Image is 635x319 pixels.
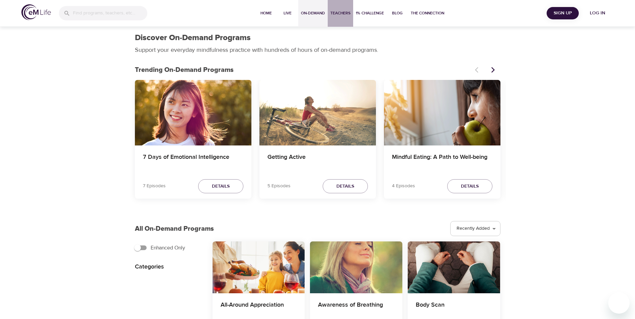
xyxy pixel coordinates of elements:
button: 7 Days of Emotional Intelligence [135,80,251,145]
span: Blog [389,10,405,17]
p: 7 Episodes [143,183,166,190]
button: Body Scan [408,241,500,293]
button: Details [198,179,243,194]
p: All On-Demand Programs [135,224,214,234]
span: Details [461,182,479,191]
h4: All-Around Appreciation [221,301,297,317]
span: Details [212,182,230,191]
p: Categories [135,262,202,271]
span: Live [280,10,296,17]
h4: Body Scan [416,301,492,317]
p: Support your everyday mindfulness practice with hundreds of hours of on-demand programs. [135,45,386,55]
img: logo [21,4,51,20]
p: 4 Episodes [392,183,415,190]
h4: Mindful Eating: A Path to Well-being [392,153,492,170]
button: Log in [581,7,614,19]
button: Awareness of Breathing [310,241,402,293]
span: Enhanced Only [151,244,185,252]
h4: 7 Days of Emotional Intelligence [143,153,243,170]
span: On-Demand [301,10,325,17]
span: 1% Challenge [356,10,384,17]
h4: Getting Active [267,153,368,170]
h1: Discover On-Demand Programs [135,33,251,43]
button: All-Around Appreciation [213,241,305,293]
button: Next items [486,63,500,77]
button: Details [447,179,492,194]
h4: Awareness of Breathing [318,301,394,317]
span: Details [336,182,354,191]
button: Sign Up [547,7,579,19]
span: Log in [584,9,611,17]
button: Details [323,179,368,194]
iframe: Button to launch messaging window [608,292,630,314]
p: Trending On-Demand Programs [135,65,471,75]
span: Home [258,10,274,17]
span: The Connection [411,10,444,17]
button: Getting Active [259,80,376,145]
button: Mindful Eating: A Path to Well-being [384,80,500,145]
input: Find programs, teachers, etc... [73,6,147,20]
span: Teachers [330,10,350,17]
span: Sign Up [549,9,576,17]
p: 5 Episodes [267,183,291,190]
